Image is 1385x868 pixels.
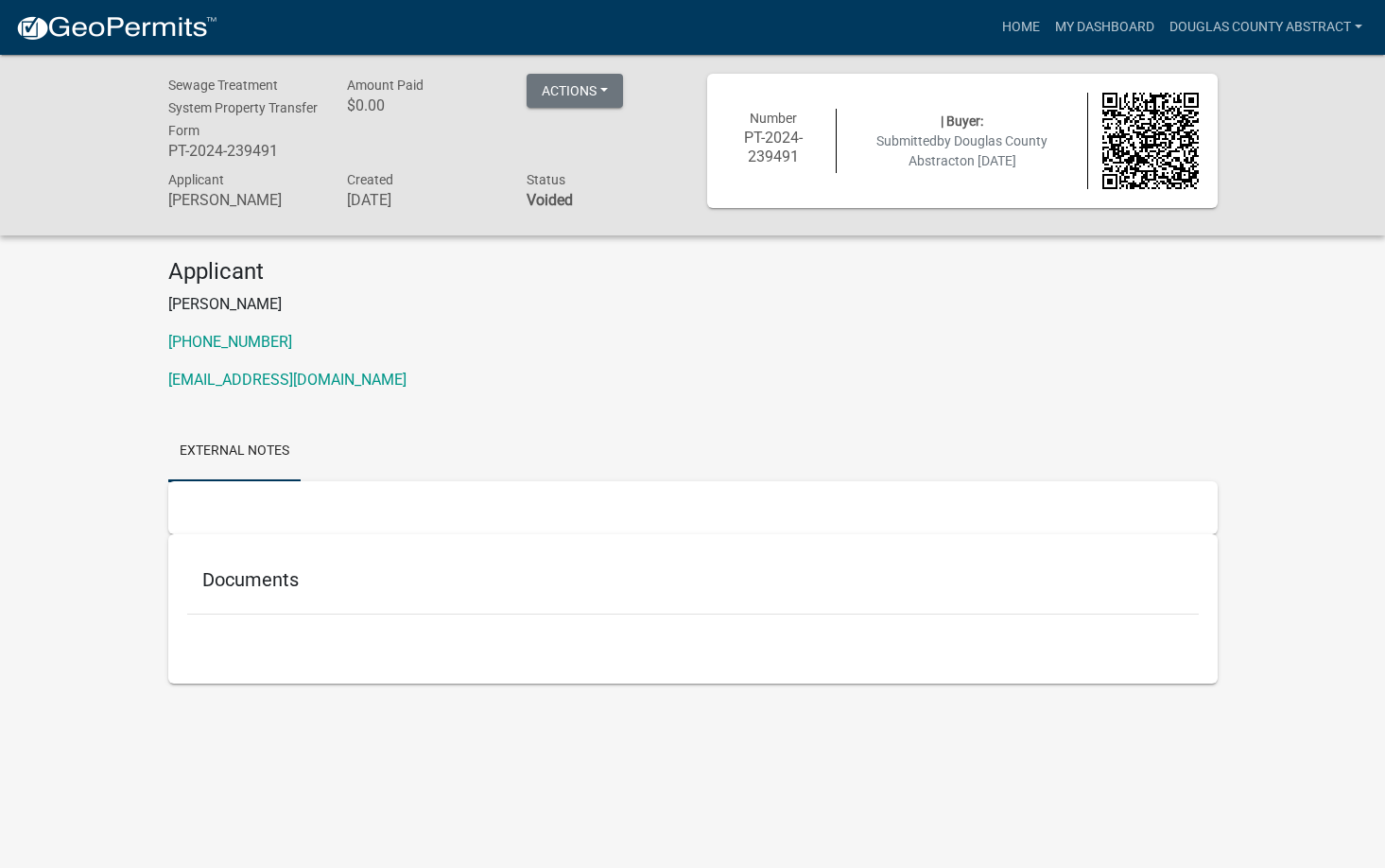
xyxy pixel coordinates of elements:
[168,371,407,389] a: [EMAIL_ADDRESS][DOMAIN_NAME]
[995,9,1047,45] a: Home
[527,74,623,108] button: Actions
[941,113,983,129] span: | Buyer:
[347,191,498,209] h6: [DATE]
[726,129,822,165] h6: PT-2024-239491
[347,96,498,114] h6: $0.00
[347,78,424,93] span: Amount Paid
[1047,9,1162,45] a: My Dashboard
[168,258,1218,286] h4: Applicant
[168,333,292,351] a: [PHONE_NUMBER]
[1162,9,1370,45] a: Douglas County Abstract
[168,172,224,187] span: Applicant
[876,133,1047,168] span: Submitted on [DATE]
[1102,93,1199,189] img: QR code
[168,422,301,482] a: External Notes
[909,133,1048,168] span: by Douglas County Abstract
[527,191,573,209] strong: Voided
[168,191,320,209] h6: [PERSON_NAME]
[168,142,320,160] h6: PT-2024-239491
[527,172,565,187] span: Status
[202,568,1184,591] h5: Documents
[750,111,797,126] span: Number
[347,172,393,187] span: Created
[168,78,318,138] span: Sewage Treatment System Property Transfer Form
[168,293,1218,316] p: [PERSON_NAME]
